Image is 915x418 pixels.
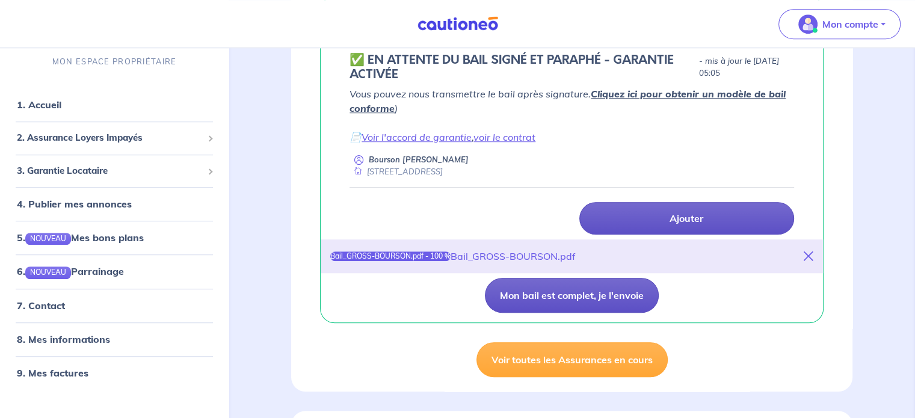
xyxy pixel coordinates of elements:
[5,260,224,284] div: 6.NOUVEAUParrainage
[778,9,901,39] button: illu_account_valid_menu.svgMon compte
[451,249,576,263] div: Bail_GROSS-BOURSON.pdf
[17,232,144,244] a: 5.NOUVEAUMes bons plans
[798,14,818,34] img: illu_account_valid_menu.svg
[17,333,110,345] a: 8. Mes informations
[17,132,203,146] span: 2. Assurance Loyers Impayés
[350,53,694,82] h5: ✅️️️ EN ATTENTE DU BAIL SIGNÉ ET PARAPHÉ - GARANTIE ACTIVÉE
[5,294,224,318] div: 7. Contact
[369,154,469,165] p: Bourson [PERSON_NAME]
[350,53,794,82] div: state: CONTRACT-SIGNED, Context: IN-LANDLORD,IS-GL-CAUTION-IN-LANDLORD
[350,131,535,143] em: 📄 ,
[330,251,451,261] div: Bail_GROSS-BOURSON.pdf - 100 %
[822,17,878,31] p: Mon compte
[17,99,61,111] a: 1. Accueil
[670,212,703,224] p: Ajouter
[804,251,813,261] i: close-button-title
[5,226,224,250] div: 5.NOUVEAUMes bons plans
[17,300,65,312] a: 7. Contact
[5,192,224,217] div: 4. Publier mes annonces
[579,202,794,235] a: Ajouter
[485,278,659,313] button: Mon bail est complet, je l'envoie
[5,159,224,183] div: 3. Garantie Locataire
[476,342,668,377] a: Voir toutes les Assurances en cours
[17,367,88,379] a: 9. Mes factures
[5,327,224,351] div: 8. Mes informations
[17,266,124,278] a: 6.NOUVEAUParrainage
[17,164,203,178] span: 3. Garantie Locataire
[473,131,535,143] a: voir le contrat
[350,166,443,177] div: [STREET_ADDRESS]
[17,198,132,211] a: 4. Publier mes annonces
[5,127,224,150] div: 2. Assurance Loyers Impayés
[413,16,503,31] img: Cautioneo
[52,57,176,68] p: MON ESPACE PROPRIÉTAIRE
[699,55,794,79] p: - mis à jour le [DATE] 05:05
[350,88,786,114] em: Vous pouvez nous transmettre le bail après signature. )
[362,131,472,143] a: Voir l'accord de garantie
[5,361,224,385] div: 9. Mes factures
[5,93,224,117] div: 1. Accueil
